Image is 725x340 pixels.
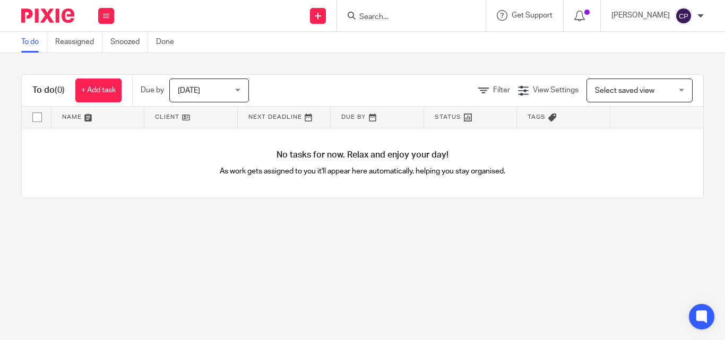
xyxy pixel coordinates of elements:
span: (0) [55,86,65,94]
h4: No tasks for now. Relax and enjoy your day! [22,150,703,161]
a: To do [21,32,47,53]
img: svg%3E [675,7,692,24]
h1: To do [32,85,65,96]
span: [DATE] [178,87,200,94]
a: Snoozed [110,32,148,53]
a: + Add task [75,79,122,102]
span: View Settings [533,86,579,94]
span: Select saved view [595,87,654,94]
img: Pixie [21,8,74,23]
input: Search [358,13,454,22]
a: Reassigned [55,32,102,53]
span: Tags [528,114,546,120]
span: Get Support [512,12,553,19]
p: [PERSON_NAME] [611,10,670,21]
a: Done [156,32,182,53]
p: Due by [141,85,164,95]
p: As work gets assigned to you it'll appear here automatically, helping you stay organised. [192,166,533,177]
span: Filter [493,86,510,94]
